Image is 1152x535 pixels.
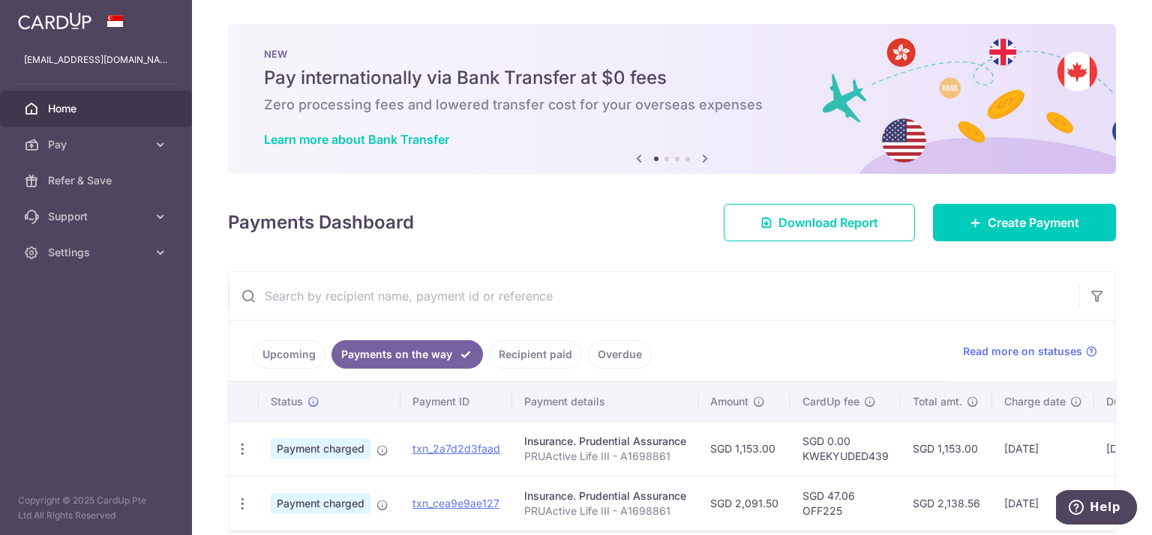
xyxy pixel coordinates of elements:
span: Download Report [778,214,878,232]
a: Learn more about Bank Transfer [264,132,449,147]
span: Payment charged [271,493,370,514]
img: CardUp [18,12,91,30]
td: [DATE] [992,476,1094,531]
a: Read more on statuses [963,344,1097,359]
a: Overdue [588,340,652,369]
a: Download Report [724,204,915,241]
a: txn_2a7d2d3faad [412,442,500,455]
h6: Zero processing fees and lowered transfer cost for your overseas expenses [264,96,1080,114]
td: SGD 1,153.00 [901,421,992,476]
span: Home [48,101,147,116]
img: Bank transfer banner [228,24,1116,174]
td: SGD 47.06 OFF225 [790,476,901,531]
span: Due date [1106,394,1151,409]
span: Read more on statuses [963,344,1082,359]
span: Settings [48,245,147,260]
input: Search by recipient name, payment id or reference [229,272,1079,320]
td: SGD 2,138.56 [901,476,992,531]
h5: Pay internationally via Bank Transfer at $0 fees [264,66,1080,90]
td: SGD 2,091.50 [698,476,790,531]
div: Insurance. Prudential Assurance [524,434,686,449]
span: Refer & Save [48,173,147,188]
span: Charge date [1004,394,1066,409]
a: Create Payment [933,204,1116,241]
a: Payments on the way [331,340,483,369]
th: Payment details [512,382,698,421]
span: Amount [710,394,748,409]
a: Upcoming [253,340,325,369]
iframe: Opens a widget where you can find more information [1056,490,1137,528]
p: PRUActive Life III - A1698861 [524,504,686,519]
td: SGD 1,153.00 [698,421,790,476]
div: Insurance. Prudential Assurance [524,489,686,504]
span: Create Payment [988,214,1079,232]
a: Recipient paid [489,340,582,369]
span: CardUp fee [802,394,859,409]
span: Total amt. [913,394,962,409]
p: PRUActive Life III - A1698861 [524,449,686,464]
h4: Payments Dashboard [228,209,414,236]
span: Help [34,10,64,24]
a: txn_cea9e9ae127 [412,497,499,510]
span: Payment charged [271,438,370,459]
th: Payment ID [400,382,512,421]
span: Status [271,394,303,409]
p: NEW [264,48,1080,60]
td: [DATE] [992,421,1094,476]
span: Pay [48,137,147,152]
span: Support [48,209,147,224]
td: SGD 0.00 KWEKYUDED439 [790,421,901,476]
p: [EMAIL_ADDRESS][DOMAIN_NAME] [24,52,168,67]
